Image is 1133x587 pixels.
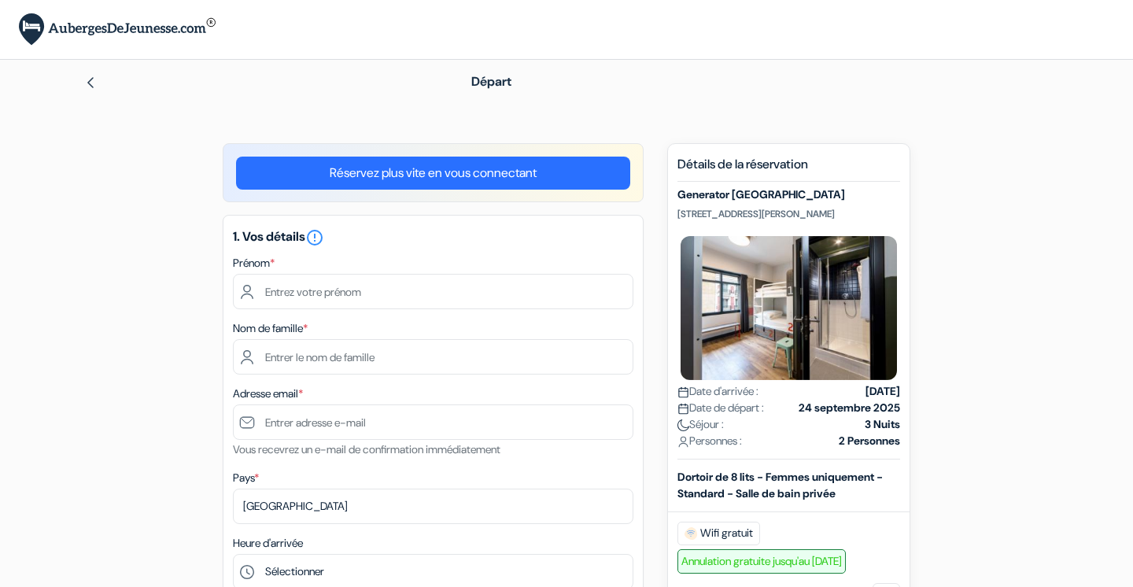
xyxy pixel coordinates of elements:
input: Entrez votre prénom [233,274,633,309]
span: Date de départ : [677,400,764,416]
strong: 2 Personnes [839,433,900,449]
a: Réservez plus vite en vous connectant [236,157,630,190]
span: Wifi gratuit [677,522,760,545]
i: error_outline [305,228,324,247]
input: Entrer adresse e-mail [233,404,633,440]
a: error_outline [305,228,324,245]
span: Personnes : [677,433,742,449]
img: calendar.svg [677,386,689,398]
strong: [DATE] [865,383,900,400]
span: Séjour : [677,416,724,433]
span: Annulation gratuite jusqu'au [DATE] [677,549,846,574]
label: Pays [233,470,259,486]
label: Heure d'arrivée [233,535,303,552]
p: [STREET_ADDRESS][PERSON_NAME] [677,208,900,220]
img: calendar.svg [677,403,689,415]
span: Départ [471,73,511,90]
input: Entrer le nom de famille [233,339,633,375]
img: user_icon.svg [677,436,689,448]
h5: Generator [GEOGRAPHIC_DATA] [677,188,900,201]
small: Vous recevrez un e-mail de confirmation immédiatement [233,442,500,456]
label: Prénom [233,255,275,271]
span: Date d'arrivée : [677,383,758,400]
img: free_wifi.svg [685,527,697,540]
b: Dortoir de 8 lits - Femmes uniquement - Standard - Salle de bain privée [677,470,883,500]
strong: 3 Nuits [865,416,900,433]
label: Adresse email [233,386,303,402]
img: moon.svg [677,419,689,431]
h5: Détails de la réservation [677,157,900,182]
img: AubergesDeJeunesse.com [19,13,216,46]
img: left_arrow.svg [84,76,97,89]
label: Nom de famille [233,320,308,337]
h5: 1. Vos détails [233,228,633,247]
strong: 24 septembre 2025 [799,400,900,416]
